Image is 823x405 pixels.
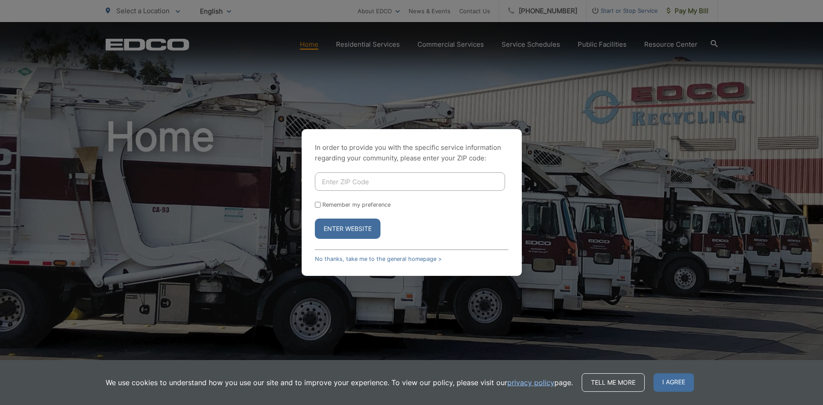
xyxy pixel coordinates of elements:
a: No thanks, take me to the general homepage > [315,256,442,262]
input: Enter ZIP Code [315,172,505,191]
span: I agree [653,373,694,392]
p: In order to provide you with the specific service information regarding your community, please en... [315,142,509,163]
a: Tell me more [582,373,645,392]
a: privacy policy [507,377,554,388]
button: Enter Website [315,219,380,239]
p: We use cookies to understand how you use our site and to improve your experience. To view our pol... [106,377,573,388]
label: Remember my preference [322,201,391,208]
